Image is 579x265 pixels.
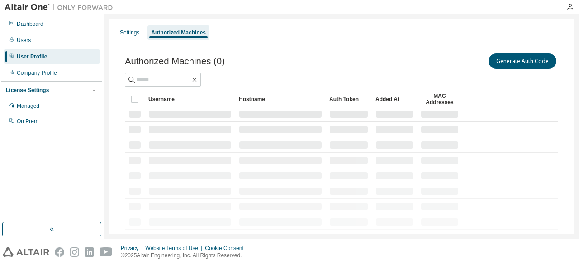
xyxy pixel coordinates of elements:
div: Hostname [239,92,322,106]
img: instagram.svg [70,247,79,257]
div: Settings [120,29,139,36]
div: Users [17,37,31,44]
div: Auth Token [329,92,368,106]
button: Generate Auth Code [489,53,556,69]
img: linkedin.svg [85,247,94,257]
div: Authorized Machines [151,29,206,36]
div: Username [148,92,232,106]
div: On Prem [17,118,38,125]
div: License Settings [6,87,49,94]
img: facebook.svg [55,247,64,257]
div: Company Profile [17,69,57,77]
div: Privacy [121,245,145,252]
div: Website Terms of Use [145,245,205,252]
div: MAC Addresses [421,92,459,106]
img: altair_logo.svg [3,247,49,257]
div: Managed [17,102,39,110]
div: Dashboard [17,20,43,28]
div: User Profile [17,53,47,60]
span: Authorized Machines (0) [125,56,225,67]
img: Altair One [5,3,118,12]
p: © 2025 Altair Engineering, Inc. All Rights Reserved. [121,252,249,260]
img: youtube.svg [100,247,113,257]
div: Added At [375,92,413,106]
div: Cookie Consent [205,245,249,252]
